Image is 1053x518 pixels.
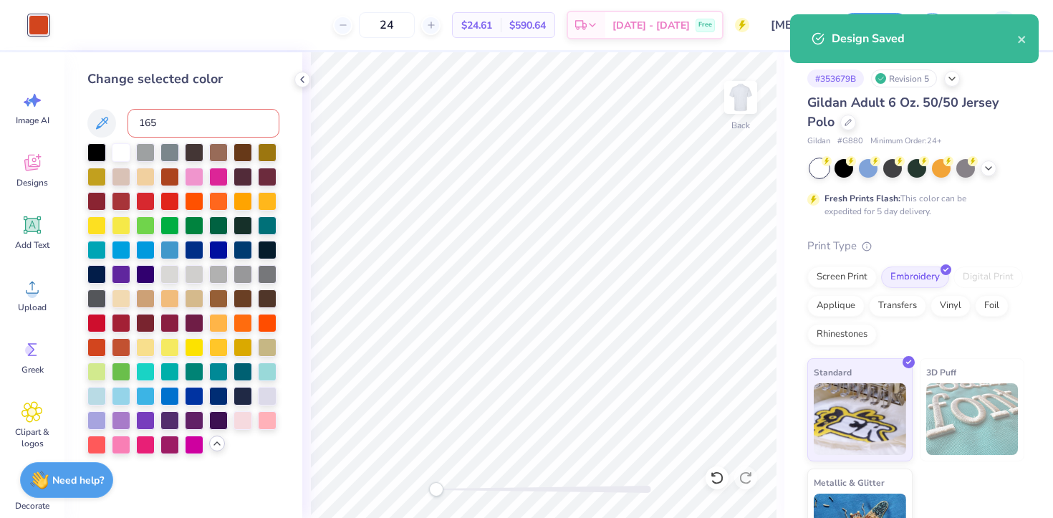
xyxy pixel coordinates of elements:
div: Digital Print [953,267,1023,288]
div: Print Type [807,238,1024,254]
div: Back [731,119,750,132]
span: Designs [16,177,48,188]
span: Gildan [807,135,830,148]
span: Add Text [15,239,49,251]
strong: Fresh Prints Flash: [824,193,900,204]
img: Standard [814,383,906,455]
button: close [1017,30,1027,47]
input: e.g. 7428 c [128,109,279,138]
div: Revision 5 [871,69,937,87]
input: – – [359,12,415,38]
span: Clipart & logos [9,426,56,449]
span: 3D Puff [926,365,956,380]
div: Accessibility label [429,482,443,497]
div: Embroidery [881,267,949,288]
div: Foil [975,295,1009,317]
div: Design Saved [832,30,1017,47]
div: Vinyl [931,295,971,317]
span: $590.64 [509,18,546,33]
img: Chloe Murlin [989,11,1018,39]
div: Change selected color [87,69,279,89]
span: [DATE] - [DATE] [612,18,690,33]
span: Minimum Order: 24 + [870,135,942,148]
div: Applique [807,295,865,317]
span: Image AI [16,115,49,126]
span: Upload [18,302,47,313]
div: # 353679B [807,69,864,87]
span: Greek [21,364,44,375]
div: Screen Print [807,267,877,288]
strong: Need help? [52,474,104,487]
span: Standard [814,365,852,380]
img: Back [726,83,755,112]
div: Rhinestones [807,324,877,345]
div: This color can be expedited for 5 day delivery. [824,192,1001,218]
span: # G880 [837,135,863,148]
div: Transfers [869,295,926,317]
span: $24.61 [461,18,492,33]
img: 3D Puff [926,383,1019,455]
a: CM [963,11,1024,39]
span: Gildan Adult 6 Oz. 50/50 Jersey Polo [807,94,999,130]
span: Free [698,20,712,30]
input: Untitled Design [760,11,830,39]
span: Decorate [15,500,49,512]
span: Metallic & Glitter [814,475,885,490]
